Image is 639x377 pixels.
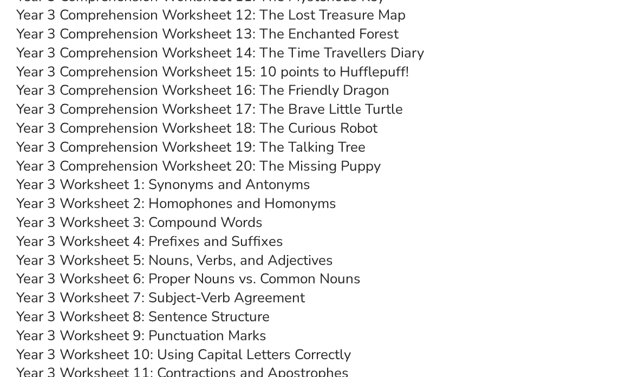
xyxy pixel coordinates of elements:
a: Year 3 Worksheet 5: Nouns, Verbs, and Adjectives [16,251,333,270]
a: Year 3 Worksheet 6: Proper Nouns vs. Common Nouns [16,270,361,289]
a: Year 3 Worksheet 7: Subject-Verb Agreement [16,289,305,308]
a: Year 3 Comprehension Worksheet 12: The Lost Treasure Map [16,6,406,25]
a: Year 3 Worksheet 3: Compound Words [16,213,263,232]
a: Year 3 Worksheet 8: Sentence Structure [16,308,270,327]
a: Year 3 Comprehension Worksheet 16: The Friendly Dragon [16,81,389,100]
iframe: Chat Widget [453,255,639,377]
a: Year 3 Worksheet 2: Homophones and Homonyms [16,194,336,213]
a: Year 3 Comprehension Worksheet 20: The Missing Puppy [16,157,381,176]
a: Year 3 Worksheet 10: Using Capital Letters Correctly [16,346,351,365]
a: Year 3 Comprehension Worksheet 19: The Talking Tree [16,138,366,157]
a: Year 3 Worksheet 1: Synonyms and Antonyms [16,175,310,194]
a: Year 3 Comprehension Worksheet 13: The Enchanted Forest [16,25,399,44]
a: Year 3 Comprehension Worksheet 14: The Time Travellers Diary [16,44,424,63]
a: Year 3 Comprehension Worksheet 15: 10 points to Hufflepuff! [16,63,409,82]
a: Year 3 Worksheet 4: Prefixes and Suffixes [16,232,283,251]
a: Year 3 Comprehension Worksheet 18: The Curious Robot [16,119,377,138]
a: Year 3 Comprehension Worksheet 17: The Brave Little Turtle [16,100,403,119]
a: Year 3 Worksheet 9: Punctuation Marks [16,327,266,346]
